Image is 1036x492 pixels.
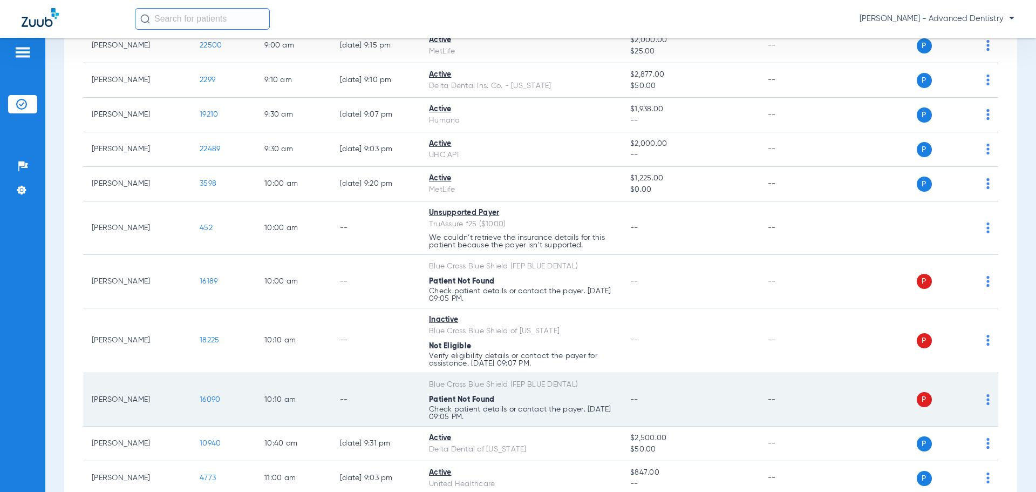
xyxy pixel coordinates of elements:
td: 9:30 AM [256,132,331,167]
td: -- [759,29,832,63]
span: P [917,392,932,407]
td: -- [759,255,832,308]
div: Active [429,173,613,184]
td: [DATE] 9:03 PM [331,132,420,167]
td: [PERSON_NAME] [83,308,191,373]
div: Active [429,138,613,150]
span: $847.00 [630,467,750,478]
div: MetLife [429,46,613,57]
td: [PERSON_NAME] [83,201,191,255]
span: $2,877.00 [630,69,750,80]
span: $0.00 [630,184,750,196]
img: group-dot-blue.svg [986,75,990,85]
span: 22489 [200,145,220,153]
span: -- [630,278,638,285]
td: [PERSON_NAME] [83,373,191,427]
td: [PERSON_NAME] [83,167,191,201]
span: -- [630,336,638,344]
div: Active [429,467,613,478]
span: P [917,274,932,289]
td: [PERSON_NAME] [83,427,191,461]
td: -- [759,63,832,98]
img: group-dot-blue.svg [986,223,990,233]
span: -- [630,396,638,403]
img: hamburger-icon [14,46,31,59]
p: Check patient details or contact the payer. [DATE] 09:05 PM. [429,287,613,302]
span: $2,000.00 [630,35,750,46]
span: P [917,333,932,348]
td: -- [759,308,832,373]
span: $2,000.00 [630,138,750,150]
img: group-dot-blue.svg [986,335,990,346]
td: 10:10 AM [256,373,331,427]
div: Active [429,104,613,115]
img: Zuub Logo [22,8,59,27]
span: P [917,107,932,123]
div: Inactive [429,314,613,326]
div: Active [429,35,613,46]
img: Search Icon [140,14,150,24]
p: Check patient details or contact the payer. [DATE] 09:05 PM. [429,406,613,421]
div: Delta Dental of [US_STATE] [429,444,613,455]
td: 9:30 AM [256,98,331,132]
td: [DATE] 9:15 PM [331,29,420,63]
span: P [917,177,932,192]
td: -- [331,255,420,308]
input: Search for patients [135,8,270,30]
div: United Healthcare [429,478,613,490]
td: -- [759,167,832,201]
span: Not Eligible [429,342,471,350]
div: Active [429,433,613,444]
img: group-dot-blue.svg [986,144,990,154]
td: 10:00 AM [256,201,331,255]
span: Patient Not Found [429,396,494,403]
span: 16189 [200,278,217,285]
img: group-dot-blue.svg [986,394,990,405]
div: Unsupported Payer [429,207,613,219]
td: 10:00 AM [256,255,331,308]
td: [PERSON_NAME] [83,255,191,308]
span: P [917,73,932,88]
img: group-dot-blue.svg [986,40,990,51]
span: -- [630,150,750,161]
td: [PERSON_NAME] [83,29,191,63]
td: [DATE] 9:10 PM [331,63,420,98]
td: [PERSON_NAME] [83,132,191,167]
p: Verify eligibility details or contact the payer for assistance. [DATE] 09:07 PM. [429,352,613,367]
img: group-dot-blue.svg [986,438,990,449]
td: 9:10 AM [256,63,331,98]
div: UHC API [429,150,613,161]
span: 16090 [200,396,220,403]
span: -- [630,224,638,232]
td: -- [759,132,832,167]
td: 10:00 AM [256,167,331,201]
td: 10:40 AM [256,427,331,461]
td: [PERSON_NAME] [83,63,191,98]
td: -- [331,373,420,427]
img: group-dot-blue.svg [986,473,990,483]
td: [DATE] 9:31 PM [331,427,420,461]
div: Active [429,69,613,80]
div: MetLife [429,184,613,196]
span: P [917,471,932,486]
span: 19210 [200,111,218,118]
img: group-dot-blue.svg [986,178,990,189]
td: -- [759,201,832,255]
span: $2,500.00 [630,433,750,444]
span: P [917,436,932,451]
img: group-dot-blue.svg [986,109,990,120]
span: $1,938.00 [630,104,750,115]
td: -- [759,98,832,132]
span: $25.00 [630,46,750,57]
td: 10:10 AM [256,308,331,373]
span: [PERSON_NAME] - Advanced Dentistry [860,14,1014,24]
div: Delta Dental Ins. Co. - [US_STATE] [429,80,613,92]
span: $50.00 [630,444,750,455]
img: group-dot-blue.svg [986,276,990,287]
span: 22500 [200,42,222,49]
td: 9:00 AM [256,29,331,63]
td: [PERSON_NAME] [83,98,191,132]
span: -- [630,115,750,126]
span: 10940 [200,440,221,447]
span: Patient Not Found [429,278,494,285]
